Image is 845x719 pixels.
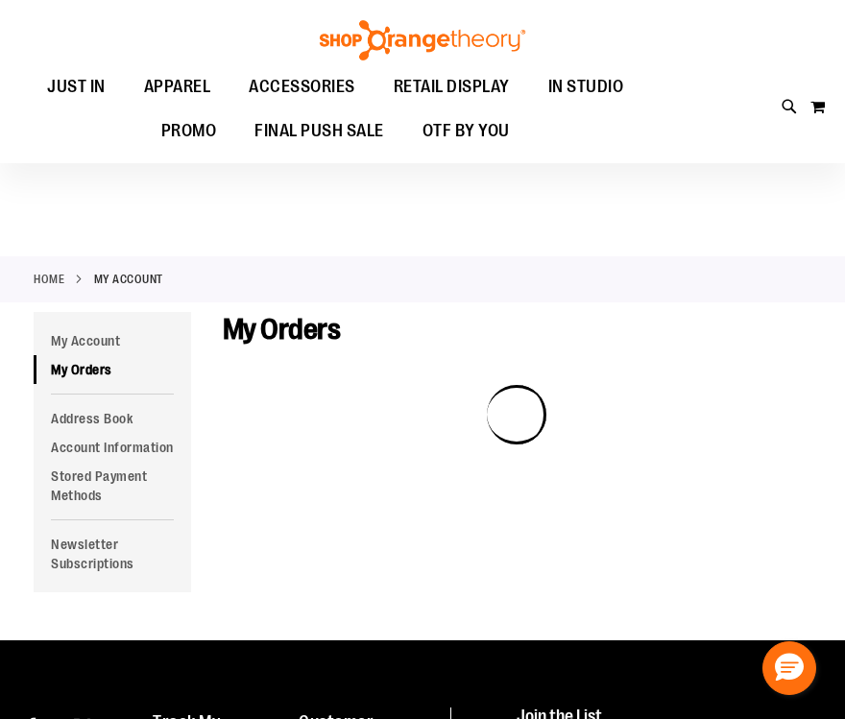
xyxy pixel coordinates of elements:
[47,65,106,108] span: JUST IN
[161,109,217,153] span: PROMO
[34,433,191,462] a: Account Information
[548,65,624,108] span: IN STUDIO
[223,313,341,346] span: My Orders
[34,462,191,510] a: Stored Payment Methods
[529,65,643,109] a: IN STUDIO
[34,326,191,355] a: My Account
[142,109,236,154] a: PROMO
[34,355,191,384] a: My Orders
[394,65,510,108] span: RETAIL DISPLAY
[317,20,528,60] img: Shop Orangetheory
[125,65,230,109] a: APPAREL
[403,109,529,154] a: OTF BY YOU
[28,65,125,109] a: JUST IN
[249,65,355,108] span: ACCESSORIES
[762,641,816,695] button: Hello, have a question? Let’s chat.
[235,109,403,154] a: FINAL PUSH SALE
[144,65,211,108] span: APPAREL
[374,65,529,109] a: RETAIL DISPLAY
[422,109,510,153] span: OTF BY YOU
[254,109,384,153] span: FINAL PUSH SALE
[34,530,191,578] a: Newsletter Subscriptions
[34,404,191,433] a: Address Book
[34,271,64,288] a: Home
[229,65,374,109] a: ACCESSORIES
[94,271,163,288] strong: My Account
